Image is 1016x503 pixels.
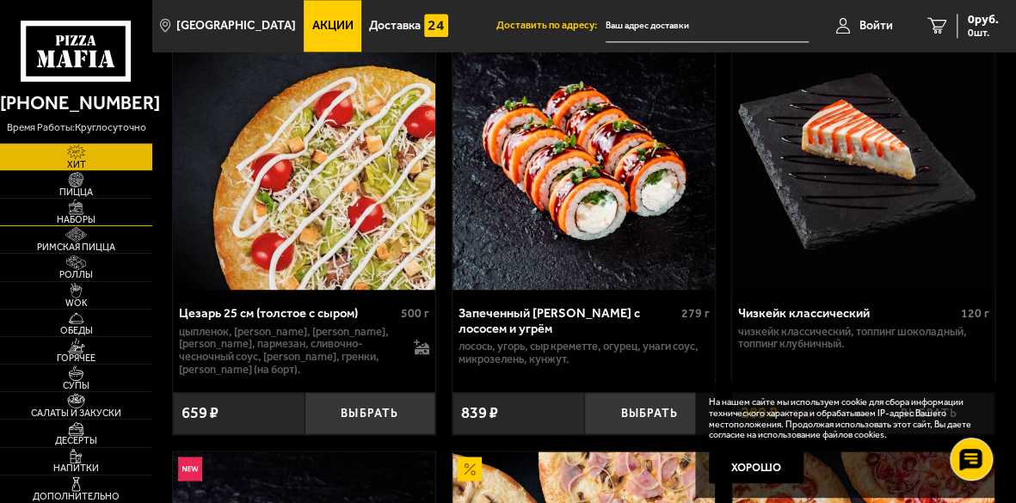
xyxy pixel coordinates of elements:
span: 500 г [401,306,429,321]
div: Запеченный [PERSON_NAME] с лососем и угрём [459,306,677,336]
img: 15daf4d41897b9f0e9f617042186c801.svg [424,14,448,38]
p: Чизкейк классический, топпинг шоколадный, топпинг клубничный. [738,326,989,352]
span: 0 шт. [968,28,999,38]
input: Ваш адрес доставки [606,10,809,42]
img: Чизкейк классический [732,23,994,291]
img: Акционный [458,457,482,481]
span: 279 г [680,306,709,321]
img: Новинка [178,457,202,481]
a: НовинкаЗапеченный ролл Гурмэ с лососем и угрём [453,23,715,291]
span: 839 ₽ [461,405,498,420]
p: цыпленок, [PERSON_NAME], [PERSON_NAME], [PERSON_NAME], пармезан, сливочно-чесночный соус, [PERSON... [179,326,403,377]
div: Чизкейк классический [738,306,957,322]
span: [GEOGRAPHIC_DATA] [176,20,296,32]
span: Войти [859,20,893,32]
span: 659 ₽ [182,405,219,420]
div: Цезарь 25 см (толстое с сыром) [179,306,397,322]
p: На нашем сайте мы используем cookie для сбора информации технического характера и обрабатываем IP... [709,397,977,441]
span: Доставка [369,20,421,32]
button: Выбрать [584,392,715,434]
img: Запеченный ролл Гурмэ с лососем и угрём [453,23,715,291]
img: Цезарь 25 см (толстое с сыром) [173,23,435,291]
a: АкционныйЧизкейк классический [732,23,994,291]
span: 120 г [960,306,988,321]
p: лосось, угорь, Сыр креметте, огурец, унаги соус, микрозелень, кунжут. [459,340,710,366]
span: Акции [312,20,354,32]
span: Доставить по адресу: [496,21,606,31]
span: 0 руб. [968,14,999,26]
button: Выбрать [305,392,435,434]
button: Хорошо [709,451,804,483]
